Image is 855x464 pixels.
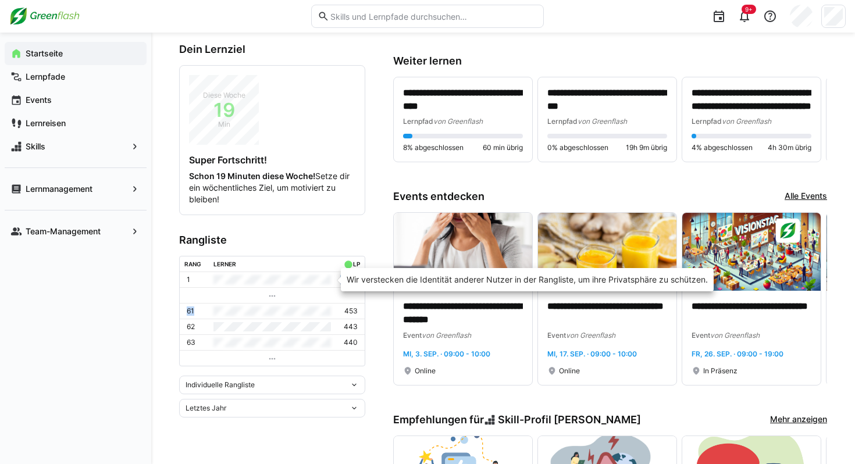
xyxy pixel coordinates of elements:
span: Event [692,331,710,340]
strong: Schon 19 Minuten diese Woche! [189,171,315,181]
span: von Greenflash [722,117,771,126]
span: Event [547,331,566,340]
span: 0% abgeschlossen [547,143,608,152]
div: Rang [184,260,201,267]
span: 9+ [745,6,753,13]
span: Individuelle Rangliste [186,380,255,390]
h4: Super Fortschritt! [189,154,355,166]
span: von Greenflash [710,331,760,340]
span: von Greenflash [433,117,483,126]
p: 1 [187,275,190,284]
span: Skill-Profil [PERSON_NAME] [498,413,641,426]
span: von Greenflash [578,117,627,126]
input: Skills und Lernpfade durchsuchen… [329,11,537,22]
span: Lernpfad [692,117,722,126]
span: Lernpfad [547,117,578,126]
span: 8% abgeschlossen [403,143,464,152]
p: 443 [344,322,358,331]
span: von Greenflash [566,331,615,340]
span: Lernpfad [403,117,433,126]
span: von Greenflash [422,331,471,340]
h3: Dein Lernziel [179,43,365,56]
p: 62 [187,322,195,331]
span: 4h 30m übrig [768,143,811,152]
p: 61 [187,306,194,316]
p: 453 [344,306,358,316]
img: image [682,213,821,291]
span: 60 min übrig [483,143,523,152]
p: 440 [344,338,358,347]
img: image [394,213,532,291]
span: Online [415,366,436,376]
h3: Events entdecken [393,190,484,203]
h3: Rangliste [179,234,365,247]
p: 63 [187,338,195,347]
p: Setze dir ein wöchentliches Ziel, um motiviert zu bleiben! [189,170,355,205]
span: Online [559,366,580,376]
span: In Präsenz [703,366,738,376]
span: 19h 9m übrig [626,143,667,152]
div: Lerner [213,260,236,267]
img: image [538,213,676,291]
span: Event [403,331,422,340]
span: Fr, 26. Sep. · 09:00 - 19:00 [692,349,783,358]
div: LP [353,260,360,267]
span: Mi, 17. Sep. · 09:00 - 10:00 [547,349,637,358]
span: Wir verstecken die Identität anderer Nutzer in der Rangliste, um ihre Privatsphäre zu schützen. [347,274,708,284]
h3: Empfehlungen für [393,413,641,426]
a: Mehr anzeigen [770,413,827,426]
span: Letztes Jahr [186,404,226,413]
span: 4% abgeschlossen [692,143,753,152]
span: Mi, 3. Sep. · 09:00 - 10:00 [403,349,490,358]
h3: Weiter lernen [393,55,827,67]
a: Alle Events [785,190,827,203]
